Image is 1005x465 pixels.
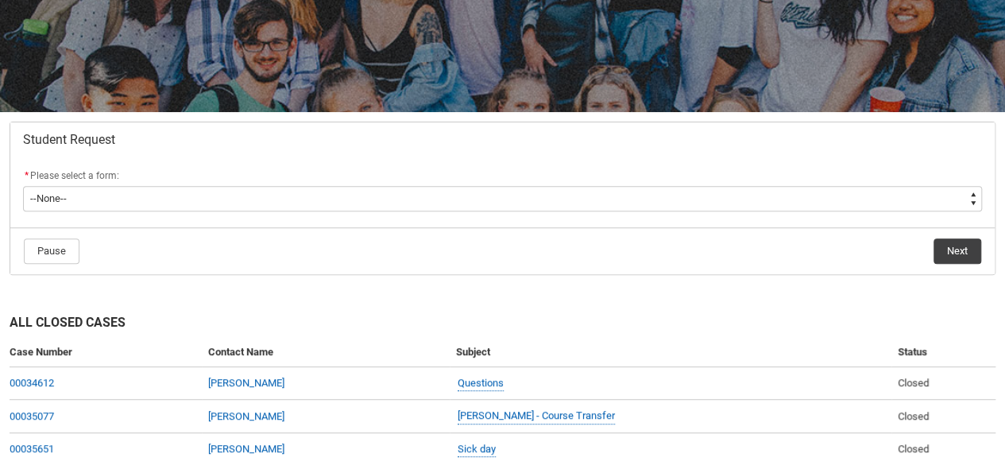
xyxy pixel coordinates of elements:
a: [PERSON_NAME] [208,443,284,455]
button: Next [933,238,981,264]
span: Closed [898,410,929,422]
a: [PERSON_NAME] - Course Transfer [458,408,615,424]
abbr: required [25,170,29,181]
th: Status [891,338,995,367]
h2: All Closed Cases [10,313,995,338]
a: Questions [458,375,504,392]
a: 00034612 [10,377,54,389]
a: Sick day [458,441,496,458]
a: [PERSON_NAME] [208,377,284,389]
article: Redu_Student_Request flow [10,122,995,275]
span: Closed [898,443,929,455]
a: [PERSON_NAME] [208,410,284,422]
button: Pause [24,238,79,264]
th: Subject [450,338,892,367]
span: Student Request [23,132,115,148]
span: Closed [898,377,929,389]
th: Contact Name [202,338,450,367]
a: 00035077 [10,410,54,422]
span: Please select a form: [30,170,119,181]
th: Case Number [10,338,202,367]
a: 00035651 [10,443,54,455]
